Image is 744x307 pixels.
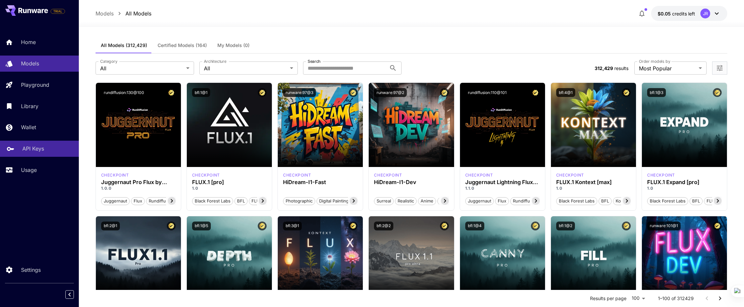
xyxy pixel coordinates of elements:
span: All Models (312,429) [101,42,147,48]
button: Photographic [283,197,315,205]
img: tab_domain_overview_orange.svg [27,38,33,43]
button: Surreal [374,197,394,205]
p: 1.1.0 [465,185,540,191]
div: HiDream-I1-Fast [283,179,358,185]
button: bfl:1@1 [192,88,210,97]
button: Digital Painting [317,197,351,205]
button: rundiffusion:130@100 [101,88,147,97]
span: Realistic [395,198,416,204]
div: FLUX.1 Expand [pro] [647,179,722,185]
span: juggernaut [466,198,493,204]
p: checkpoint [283,172,311,178]
button: $0.05JR [651,6,727,21]
button: Certified Model – Vetted for best performance and includes a commercial license. [258,88,267,97]
button: Kontext [613,197,634,205]
h3: Juggernaut Pro Flux by RunDiffusion [101,179,176,185]
p: Library [21,102,38,110]
div: 100 [629,294,647,303]
span: Photographic [283,198,315,204]
button: bfl:2@2 [374,222,393,230]
button: rundiffusion [146,197,177,205]
button: Certified Model – Vetted for best performance and includes a commercial license. [258,222,267,230]
button: juggernaut [465,197,494,205]
button: Certified Model – Vetted for best performance and includes a commercial license. [440,88,449,97]
button: Black Forest Labs [556,197,597,205]
div: Dominio: [URL] [17,17,48,22]
p: Wallet [21,123,36,131]
p: Models [21,59,39,67]
div: FLUX.1 Kontext [max] [556,172,584,178]
span: Black Forest Labs [557,198,597,204]
button: Certified Model – Vetted for best performance and includes a commercial license. [713,222,722,230]
p: 1.0.0 [101,185,176,191]
button: Certified Model – Vetted for best performance and includes a commercial license. [622,88,631,97]
button: BFL [234,197,248,205]
div: FLUX.1 D [101,172,129,178]
label: Search [308,59,320,64]
p: 1.0 [647,185,722,191]
label: Category [100,59,118,64]
div: fluxpro [192,172,220,178]
div: $0.05 [658,10,695,17]
button: BFL [599,197,612,205]
img: website_grey.svg [11,17,16,22]
a: All Models [125,10,151,17]
button: Certified Model – Vetted for best performance and includes a commercial license. [349,88,358,97]
button: FLUX.1 [pro] [249,197,279,205]
span: Most Popular [639,64,696,72]
p: 1–100 of 312429 [658,295,694,302]
button: Anime [418,197,436,205]
a: Models [96,10,114,17]
button: bfl:1@2 [556,222,575,230]
div: JR [700,9,710,18]
span: BFL [235,198,247,204]
nav: breadcrumb [96,10,151,17]
button: bfl:1@4 [465,222,484,230]
div: FLUX.1 D [465,172,493,178]
span: rundiffusion [146,198,177,204]
button: flux [495,197,509,205]
p: Usage [21,166,37,174]
button: Certified Model – Vetted for best performance and includes a commercial license. [167,88,176,97]
span: Add your payment card to enable full platform functionality. [51,7,65,15]
span: BFL [599,198,611,204]
span: Black Forest Labs [192,198,233,204]
span: flux [131,198,144,204]
span: juggernaut [101,198,129,204]
p: Playground [21,81,49,89]
button: juggernaut [101,197,130,205]
button: rundiffusion [510,197,541,205]
h3: FLUX.1 [pro] [192,179,267,185]
button: Certified Model – Vetted for best performance and includes a commercial license. [531,88,540,97]
span: FLUX.1 [pro] [249,198,279,204]
button: flux [131,197,145,205]
button: Certified Model – Vetted for best performance and includes a commercial license. [622,222,631,230]
img: tab_keywords_by_traffic_grey.svg [70,38,75,43]
p: checkpoint [647,172,675,178]
p: checkpoint [556,172,584,178]
h3: Juggernaut Lightning Flux by RunDiffusion [465,179,540,185]
span: BFL [690,198,702,204]
span: My Models (0) [217,42,250,48]
button: bfl:4@1 [556,88,575,97]
button: Realistic [395,197,417,205]
span: Kontext [613,198,633,204]
button: Certified Model – Vetted for best performance and includes a commercial license. [440,222,449,230]
label: Order models by [639,59,670,64]
p: API Keys [22,145,44,153]
button: bfl:2@1 [101,222,120,230]
span: Anime [418,198,436,204]
p: checkpoint [101,172,129,178]
p: Results per page [590,295,626,302]
button: BFL [689,197,703,205]
div: HiDream Fast [283,172,311,178]
img: logo_orange.svg [11,11,16,16]
div: Palabras clave [77,39,104,43]
h3: FLUX.1 Kontext [max] [556,179,631,185]
span: Stylized [438,198,458,204]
